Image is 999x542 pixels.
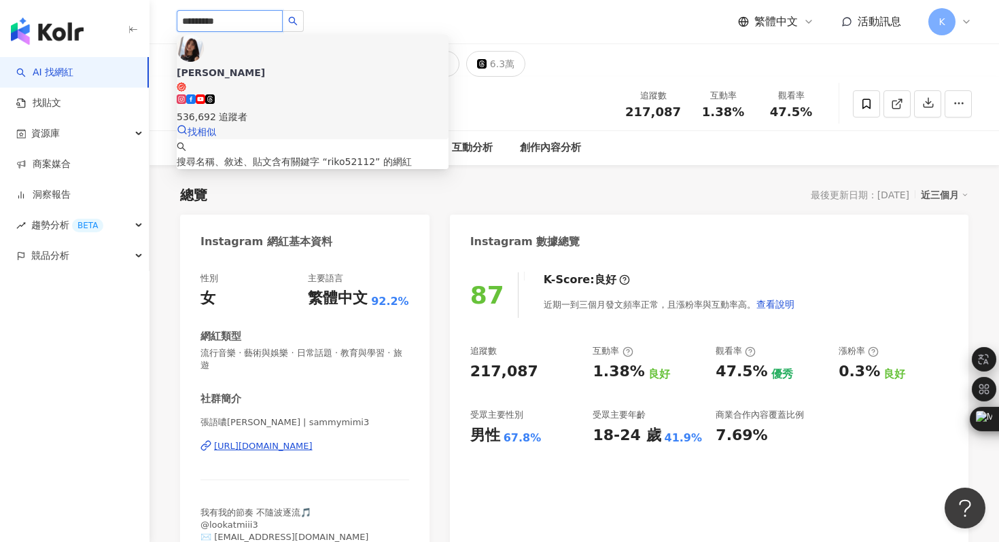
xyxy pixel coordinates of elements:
[16,66,73,79] a: searchAI 找網紅
[72,219,103,232] div: BETA
[31,240,69,271] span: 競品分析
[702,105,744,119] span: 1.38%
[177,154,449,169] div: 搜尋名稱、敘述、貼文含有關鍵字 “ ” 的網紅
[625,89,681,103] div: 追蹤數
[544,291,795,318] div: 近期一到三個月發文頻率正常，且漲粉率與互動率高。
[200,507,368,542] span: 我有我的節奏 不隨波逐流🎵 @lookatmiii3 ✉️ [EMAIL_ADDRESS][DOMAIN_NAME]
[200,288,215,309] div: 女
[756,291,795,318] button: 查看說明
[593,361,644,382] div: 1.38%
[504,431,542,446] div: 67.8%
[939,14,945,29] span: K
[697,89,749,103] div: 互動率
[716,345,756,357] div: 觀看率
[716,425,767,446] div: 7.69%
[754,14,798,29] span: 繁體中文
[770,105,812,119] span: 47.5%
[200,272,218,285] div: 性別
[200,440,409,452] a: [URL][DOMAIN_NAME]
[470,425,500,446] div: 男性
[544,272,630,287] div: K-Score :
[470,345,497,357] div: 追蹤數
[16,96,61,110] a: 找貼文
[665,431,703,446] div: 41.9%
[200,329,241,344] div: 網紅類型
[921,186,968,204] div: 近三個月
[11,18,84,45] img: logo
[31,210,103,240] span: 趨勢分析
[200,416,409,429] span: 張語噥[PERSON_NAME] | sammymimi3
[188,126,216,137] span: 找相似
[593,409,646,421] div: 受眾主要年齡
[945,488,985,528] iframe: Help Scout Beacon - Open
[177,109,449,124] div: 536,692 追蹤者
[16,158,71,171] a: 商案媒合
[520,140,581,156] div: 創作內容分析
[648,367,670,382] div: 良好
[177,126,216,137] a: 找相似
[308,272,343,285] div: 主要語言
[470,361,538,382] div: 217,087
[716,361,767,382] div: 47.5%
[470,409,523,421] div: 受眾主要性別
[595,272,616,287] div: 良好
[839,361,880,382] div: 0.3%
[200,347,409,372] span: 流行音樂 · 藝術與娛樂 · 日常話題 · 教育與學習 · 旅遊
[200,392,241,406] div: 社群簡介
[328,156,375,167] span: riko52112
[308,288,368,309] div: 繁體中文
[214,440,313,452] div: [URL][DOMAIN_NAME]
[177,66,449,79] div: [PERSON_NAME]
[771,367,793,382] div: 優秀
[593,345,633,357] div: 互動率
[470,234,580,249] div: Instagram 數據總覽
[839,345,879,357] div: 漲粉率
[16,188,71,202] a: 洞察報告
[31,118,60,149] span: 資源庫
[371,294,409,309] span: 92.2%
[177,142,186,151] span: search
[452,140,493,156] div: 互動分析
[756,299,794,310] span: 查看說明
[883,367,905,382] div: 良好
[490,54,514,73] div: 6.3萬
[177,35,204,62] img: KOL Avatar
[716,409,804,421] div: 商業合作內容覆蓋比例
[811,189,909,200] div: 最後更新日期：[DATE]
[288,16,298,26] span: search
[16,221,26,230] span: rise
[470,281,504,309] div: 87
[593,425,661,446] div: 18-24 歲
[200,234,332,249] div: Instagram 網紅基本資料
[765,89,817,103] div: 觀看率
[180,185,207,204] div: 總覽
[858,15,901,28] span: 活動訊息
[466,51,525,77] button: 6.3萬
[625,105,681,119] span: 217,087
